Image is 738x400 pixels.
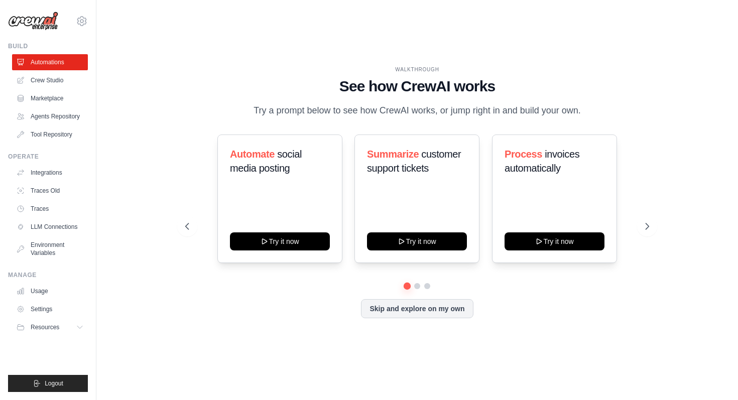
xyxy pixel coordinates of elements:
[12,219,88,235] a: LLM Connections
[31,323,59,331] span: Resources
[8,375,88,392] button: Logout
[12,108,88,124] a: Agents Repository
[505,149,579,174] span: invoices automatically
[12,126,88,143] a: Tool Repository
[505,232,604,250] button: Try it now
[505,149,542,160] span: Process
[185,66,649,73] div: WALKTHROUGH
[12,165,88,181] a: Integrations
[12,319,88,335] button: Resources
[367,232,467,250] button: Try it now
[8,153,88,161] div: Operate
[230,149,302,174] span: social media posting
[12,183,88,199] a: Traces Old
[8,271,88,279] div: Manage
[367,149,419,160] span: Summarize
[12,301,88,317] a: Settings
[12,54,88,70] a: Automations
[230,149,275,160] span: Automate
[8,12,58,31] img: Logo
[249,103,586,118] p: Try a prompt below to see how CrewAI works, or jump right in and build your own.
[12,90,88,106] a: Marketplace
[45,379,63,387] span: Logout
[361,299,473,318] button: Skip and explore on my own
[230,232,330,250] button: Try it now
[12,283,88,299] a: Usage
[8,42,88,50] div: Build
[12,237,88,261] a: Environment Variables
[185,77,649,95] h1: See how CrewAI works
[367,149,461,174] span: customer support tickets
[12,72,88,88] a: Crew Studio
[12,201,88,217] a: Traces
